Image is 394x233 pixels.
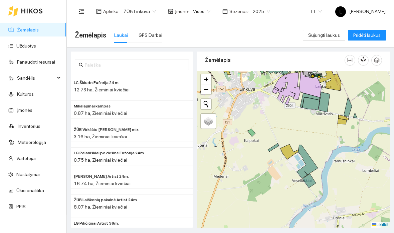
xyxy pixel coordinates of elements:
span: Sandėlis [17,71,55,85]
span: LG Pelaniškiai po dešine Euforija 24m. [74,150,145,156]
span: Aplinka : [103,8,120,15]
a: Pridėti laukus [348,32,386,38]
span: 2025 [253,6,270,16]
span: 0.75 ha, Žieminiai kviečiai [74,157,127,163]
span: [PERSON_NAME] [335,9,386,14]
a: Layers [201,114,216,129]
span: ŽŪB Kriščiūno Artist 24m. [74,173,129,180]
div: Laukai [114,31,128,39]
span: 0.87 ha, Žieminiai kviečiai [74,110,127,116]
a: Žemėlapis [17,27,39,32]
button: menu-fold [75,5,88,18]
span: Sezonas : [229,8,249,15]
span: Mikalajūnai kampas [74,103,111,109]
span: 12.73 ha, Žieminiai kviečiai [74,87,130,92]
span: Įmonė : [175,8,189,15]
span: Visos [193,6,210,16]
span: 8.07 ha, Žieminiai kviečiai [74,204,127,210]
span: search [79,63,83,67]
span: Sujungti laukus [308,31,340,39]
a: Kultūros [17,91,34,97]
a: PPIS [16,204,26,209]
div: Žemėlapis [205,51,345,70]
div: GPS Darbai [139,31,162,39]
span: Žemėlapis [75,30,106,41]
span: layout [96,9,102,14]
a: Ūkio analitika [16,188,44,193]
span: LT [311,6,322,16]
button: Sujungti laukus [303,30,345,41]
span: Pridėti laukus [353,31,381,39]
span: − [204,85,208,93]
span: shop [168,9,173,14]
span: menu-fold [78,8,84,14]
span: 3.16 ha, Žieminiai kviečiai [74,134,127,139]
a: Leaflet [372,222,388,227]
a: Sujungti laukus [303,32,345,38]
span: calendar [222,9,228,14]
a: Zoom out [201,84,211,94]
button: Initiate a new search [201,99,211,109]
span: column-width [345,58,355,63]
button: Pridėti laukus [348,30,386,41]
a: Meteorologija [18,140,46,145]
a: Vartotojai [16,156,36,161]
input: Paieška [85,61,185,69]
span: ŽŪB Linkuva [124,6,156,16]
a: Panaudoti resursai [17,59,55,65]
span: ŽŪB Virkščio Veselkiškiai mix [74,127,139,133]
a: Įmonės [17,107,32,113]
span: LG Pikčiūnai Artist 36m. [74,220,119,227]
button: column-width [345,55,355,66]
a: Inventorius [18,124,40,129]
span: L [340,6,342,17]
a: Užduotys [16,43,36,49]
a: Zoom in [201,74,211,84]
span: ŽŪB Laiškonių pakalnė Artist 24m. [74,197,138,203]
span: LG Škiudo Euforija 24 m. [74,80,120,86]
a: Nustatymai [16,172,40,177]
span: 16.74 ha, Žieminiai kviečiai [74,181,131,186]
span: + [204,75,208,83]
